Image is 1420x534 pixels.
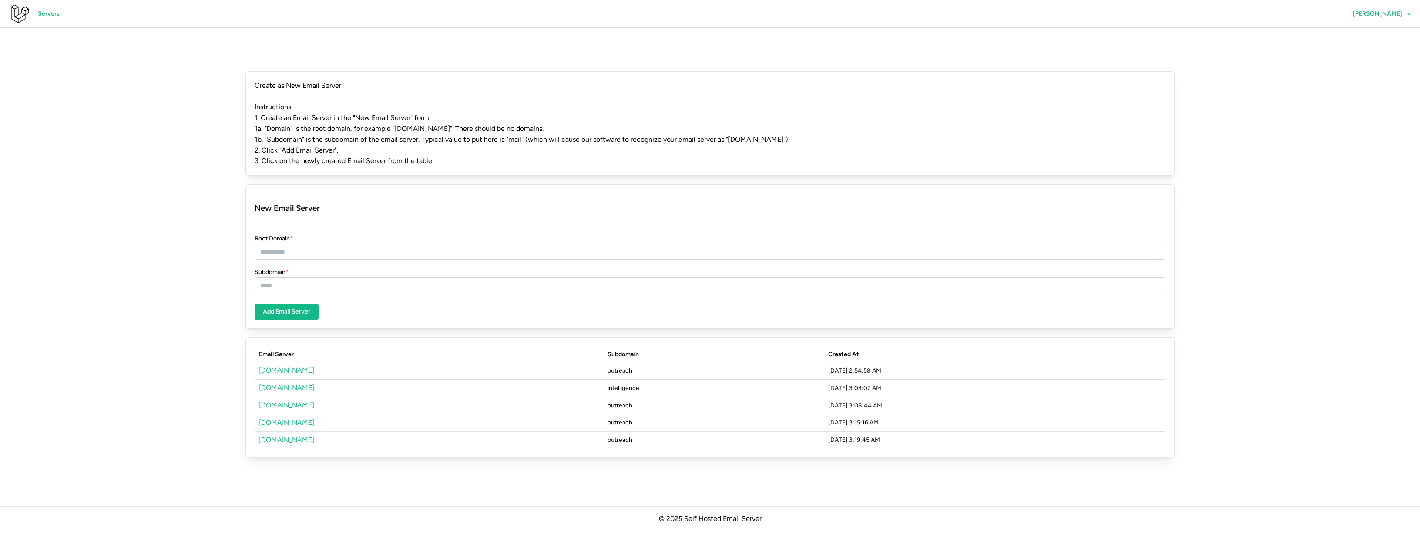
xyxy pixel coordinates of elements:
[255,113,1165,123] p: 1. Create an Email Server in the "New Email Server" form.
[30,6,68,22] a: Servers
[824,431,1165,448] td: [DATE] 3:19:45 AM
[1353,11,1402,17] span: [PERSON_NAME]
[259,366,314,374] a: [DOMAIN_NAME]
[259,418,314,427] a: [DOMAIN_NAME]
[255,202,1165,214] h3: New Email Server
[255,156,1165,167] p: 3. Click on the newly created Email Server from the table
[255,304,319,320] button: Add Email Server
[255,134,1165,145] p: 1b. "Subdomain" is the subdomain of the email server. Typical value to put here is "mail" (which ...
[259,384,314,392] a: [DOMAIN_NAME]
[824,380,1165,397] td: [DATE] 3:03:07 AM
[255,347,603,362] th: Email Server
[824,414,1165,431] td: [DATE] 3:15:16 AM
[824,362,1165,380] td: [DATE] 2:54:58 AM
[1345,6,1420,22] button: [PERSON_NAME]
[603,362,824,380] td: outreach
[255,145,1165,156] p: 2. Click "Add Email Server".
[255,80,1165,91] p: Create as New Email Server
[255,267,289,277] label: Subdomain
[259,436,314,444] a: [DOMAIN_NAME]
[259,401,314,409] a: [DOMAIN_NAME]
[824,397,1165,414] td: [DATE] 3:08:44 AM
[255,234,293,244] label: Root Domain
[255,123,1165,134] p: 1a. "Domain" is the root domain, for example "[DOMAIN_NAME]". There should be no domains.
[824,347,1165,362] th: Created At
[263,304,310,319] span: Add Email Server
[603,414,824,431] td: outreach
[603,431,824,448] td: outreach
[603,380,824,397] td: intelligence
[255,102,1165,113] p: Instructions:
[603,397,824,414] td: outreach
[603,347,824,362] th: Subdomain
[38,7,60,21] span: Servers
